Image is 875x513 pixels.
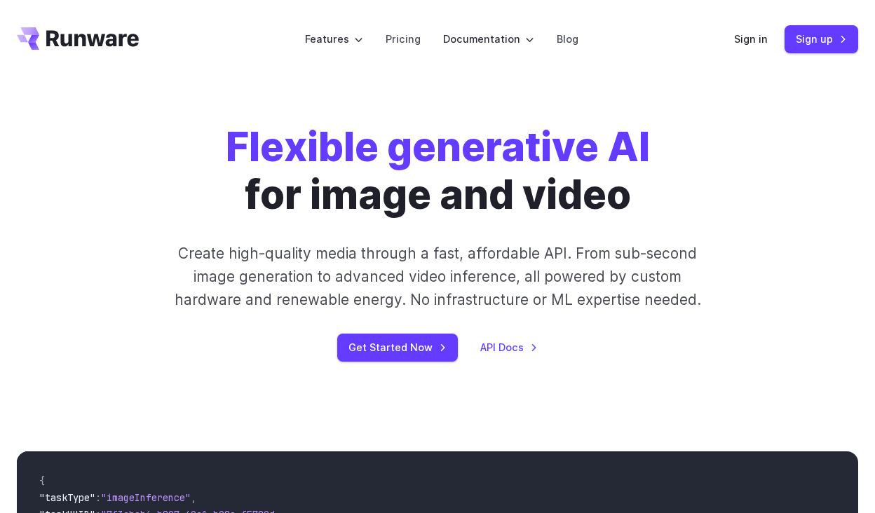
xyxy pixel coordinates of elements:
a: Blog [557,31,578,47]
span: , [191,491,196,504]
label: Features [305,31,363,47]
span: "imageInference" [101,491,191,504]
a: Go to / [17,27,139,50]
a: Pricing [386,31,421,47]
span: : [95,491,101,504]
h1: for image and video [226,123,650,219]
a: Sign in [734,31,768,47]
span: { [39,474,45,487]
a: API Docs [480,339,538,355]
span: "taskType" [39,491,95,504]
a: Get Started Now [337,334,458,361]
label: Documentation [443,31,534,47]
a: Sign up [785,25,858,53]
strong: Flexible generative AI [226,123,650,171]
p: Create high-quality media through a fast, affordable API. From sub-second image generation to adv... [168,242,707,312]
